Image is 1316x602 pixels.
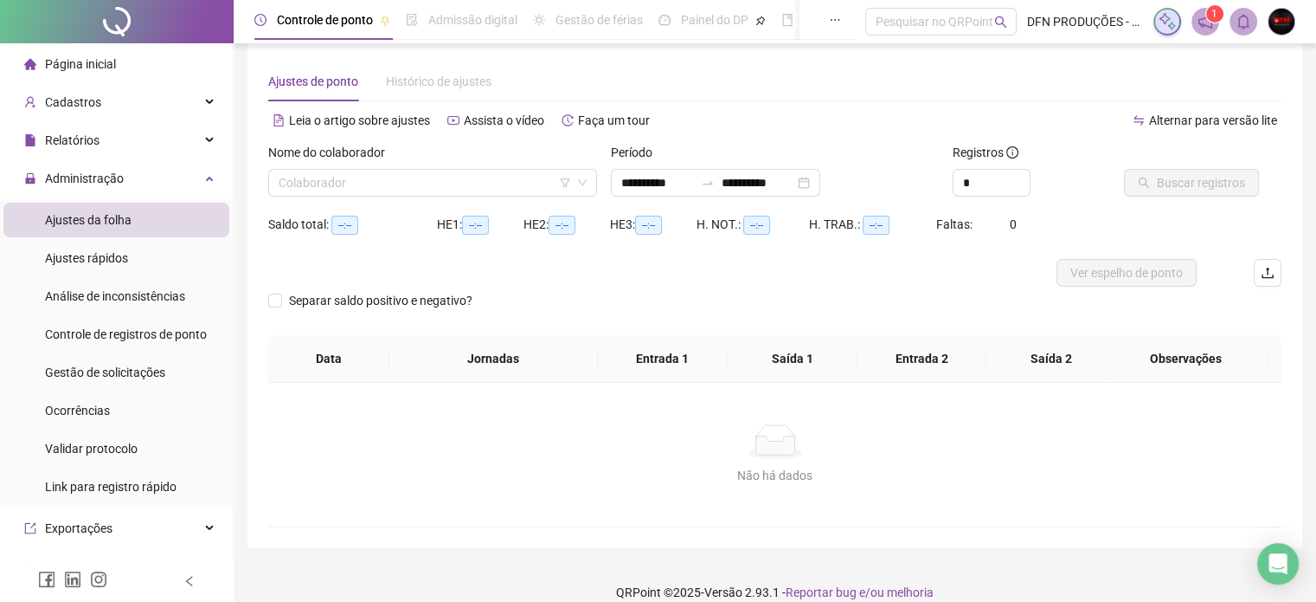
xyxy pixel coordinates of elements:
div: H. NOT.: [697,215,809,235]
span: Cadastros [45,95,101,109]
span: Relatórios [45,133,100,147]
div: HE 1: [437,215,523,235]
span: file-done [406,14,418,26]
span: left [183,575,196,587]
span: sun [533,14,545,26]
span: down [577,178,587,188]
span: Leia o artigo sobre ajustes [289,113,430,127]
span: file [24,134,36,146]
th: Observações [1104,335,1269,383]
span: ellipsis [829,14,841,26]
span: Gestão de solicitações [45,366,165,379]
span: dashboard [658,14,671,26]
img: sparkle-icon.fc2bf0ac1784a2077858766a79e2daf3.svg [1158,12,1177,31]
span: notification [1197,14,1213,29]
sup: 1 [1206,5,1223,23]
span: swap [1133,114,1145,126]
span: Validar protocolo [45,442,138,456]
div: Não há dados [289,466,1261,485]
span: info-circle [1006,146,1018,159]
span: export [24,522,36,534]
span: Exportações [45,521,112,535]
span: filter [560,178,570,188]
span: Admissão digital [428,13,517,27]
span: Painel do DP [681,13,748,27]
span: clock-circle [254,14,266,26]
span: pushpin [380,16,390,26]
span: search [994,16,1007,29]
span: Alternar para versão lite [1149,113,1277,127]
span: Separar saldo positivo e negativo? [282,291,479,310]
span: upload [1261,266,1274,280]
div: HE 3: [610,215,697,235]
span: Observações [1118,349,1255,368]
span: Registros [953,143,1018,162]
span: Faltas: [936,217,975,231]
span: Gestão de férias [555,13,643,27]
img: 61969 [1268,9,1294,35]
span: Administração [45,172,124,185]
span: --:-- [549,216,575,235]
span: Assista o vídeo [464,113,544,127]
button: Ver espelho de ponto [1056,259,1197,287]
div: Open Intercom Messenger [1257,543,1299,585]
button: Buscar registros [1124,169,1259,197]
span: linkedin [64,571,81,588]
span: Histórico de ajustes [386,74,491,88]
span: --:-- [331,216,358,235]
label: Período [611,143,664,162]
span: --:-- [743,216,770,235]
span: Ocorrências [45,404,110,418]
span: book [781,14,793,26]
span: Ajustes rápidos [45,251,128,265]
th: Saída 1 [728,335,857,383]
span: pushpin [755,16,766,26]
span: Análise de inconsistências [45,289,185,303]
span: Controle de ponto [277,13,373,27]
div: HE 2: [523,215,610,235]
span: youtube [447,114,459,126]
span: Reportar bug e/ou melhoria [786,586,934,599]
label: Nome do colaborador [268,143,396,162]
span: Integrações [45,560,109,573]
span: --:-- [863,216,889,235]
th: Saída 2 [986,335,1116,383]
div: Saldo total: [268,215,437,235]
span: --:-- [635,216,662,235]
span: file-text [273,114,285,126]
span: Controle de registros de ponto [45,327,207,341]
span: lock [24,172,36,184]
span: 0 [1010,217,1017,231]
th: Data [268,335,389,383]
span: DFN PRODUÇÕES - DFN PRODUÇÕES [1027,12,1143,31]
span: --:-- [462,216,489,235]
span: home [24,58,36,70]
span: Versão [704,586,742,599]
span: Ajustes de ponto [268,74,358,88]
span: Página inicial [45,57,116,71]
span: facebook [38,571,55,588]
span: 1 [1211,8,1217,20]
th: Jornadas [389,335,598,383]
span: instagram [90,571,107,588]
span: bell [1236,14,1251,29]
span: user-add [24,96,36,108]
span: Link para registro rápido [45,480,177,494]
div: H. TRAB.: [809,215,935,235]
th: Entrada 1 [598,335,728,383]
th: Entrada 2 [857,335,987,383]
span: history [562,114,574,126]
span: Faça um tour [578,113,650,127]
span: swap-right [701,176,715,190]
span: to [701,176,715,190]
span: Ajustes da folha [45,213,132,227]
